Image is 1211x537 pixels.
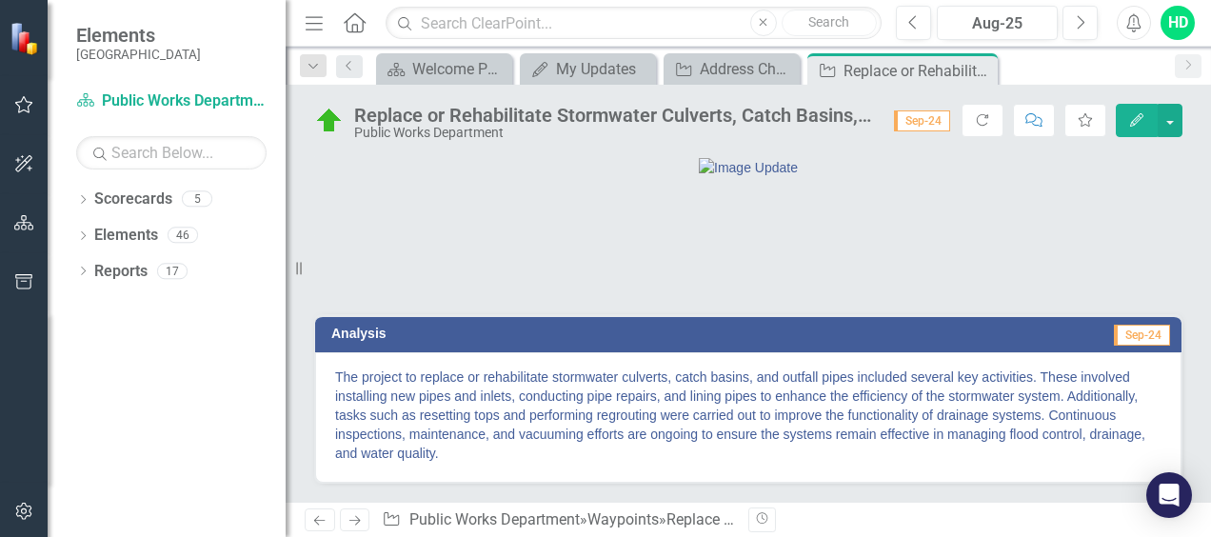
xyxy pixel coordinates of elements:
div: Replace or Rehabilitate Stormwater Culverts, Catch Basins, and Outfall Pipes to Improve Flood Con... [354,105,875,126]
button: Aug-25 [937,6,1058,40]
a: Waypoints [587,510,659,528]
a: Elements [94,225,158,247]
a: My Updates [525,57,651,81]
div: Aug-25 [943,12,1051,35]
a: Public Works Department [409,510,580,528]
div: Public Works Department [354,126,875,140]
div: 17 [157,263,188,279]
img: Image Update [699,158,798,177]
img: On Schedule or Complete [314,106,345,136]
div: » » [382,509,734,531]
p: The project to replace or rehabilitate stormwater culverts, catch basins, and outfall pipes inclu... [335,368,1161,463]
span: Sep-24 [1114,325,1170,346]
div: Open Intercom Messenger [1146,472,1192,518]
a: Address Changing Climate Conditions, Increase Shade, Reduce Water Pollution and Street Flooding, ... [668,57,795,81]
div: Welcome Page [412,57,507,81]
img: ClearPoint Strategy [10,21,44,55]
span: Sep-24 [894,110,950,131]
div: My Updates [556,57,651,81]
button: HD [1161,6,1195,40]
div: Replace or Rehabilitate Stormwater Culverts, Catch Basins, and Outfall Pipes to Improve Flood Con... [844,59,993,83]
div: 46 [168,228,198,244]
small: [GEOGRAPHIC_DATA] [76,47,201,62]
input: Search Below... [76,136,267,169]
span: Elements [76,24,201,47]
a: Welcome Page [381,57,507,81]
a: Scorecards [94,189,172,210]
h3: Analysis [331,327,740,341]
a: Public Works Department [76,90,267,112]
a: Reports [94,261,148,283]
div: Address Changing Climate Conditions, Increase Shade, Reduce Water Pollution and Street Flooding, ... [700,57,795,81]
div: 5 [182,191,212,208]
input: Search ClearPoint... [386,7,882,40]
button: Search [782,10,877,36]
span: Search [808,14,849,30]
